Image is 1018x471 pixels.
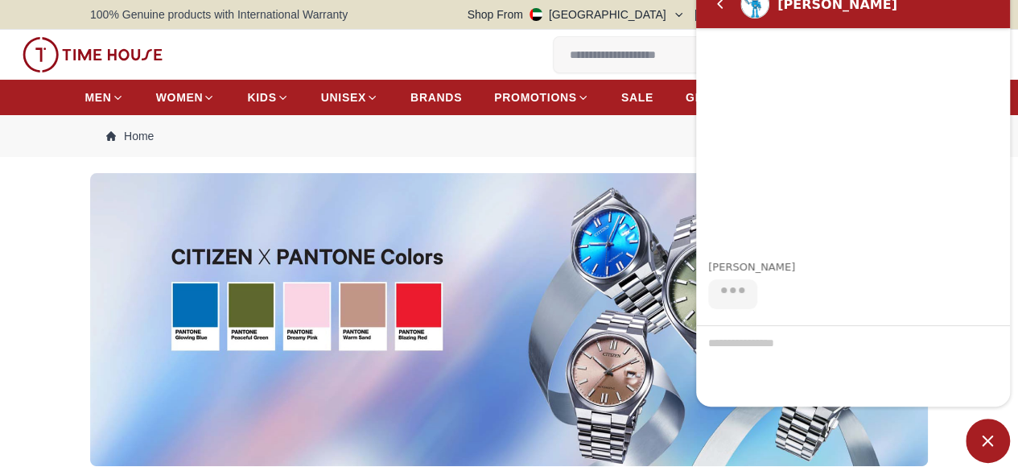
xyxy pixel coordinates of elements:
div: Chat Widget [966,419,1010,463]
a: KIDS [247,83,288,112]
a: Home [106,128,154,144]
span: WOMEN [156,89,204,105]
nav: Breadcrumb [90,115,928,157]
button: Shop From[GEOGRAPHIC_DATA] [468,6,685,23]
span: BRANDS [410,89,462,105]
span: Minimize live chat window [966,419,1010,463]
span: 100% Genuine products with International Warranty [90,6,348,23]
a: UNISEX [321,83,378,112]
span: KIDS [247,89,276,105]
a: MEN [84,83,123,112]
span: MEN [84,89,111,105]
a: PROMOTIONS [494,83,589,112]
a: BRANDS [410,83,462,112]
span: GIFTING [686,89,736,105]
span: PROMOTIONS [494,89,577,105]
img: ... [90,173,928,466]
a: WOMEN [156,83,216,112]
span: UNISEX [321,89,366,105]
img: United Arab Emirates [530,8,542,21]
a: GIFTING [686,83,736,112]
span: SALE [621,89,653,105]
img: ... [23,37,163,72]
a: SALE [621,83,653,112]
